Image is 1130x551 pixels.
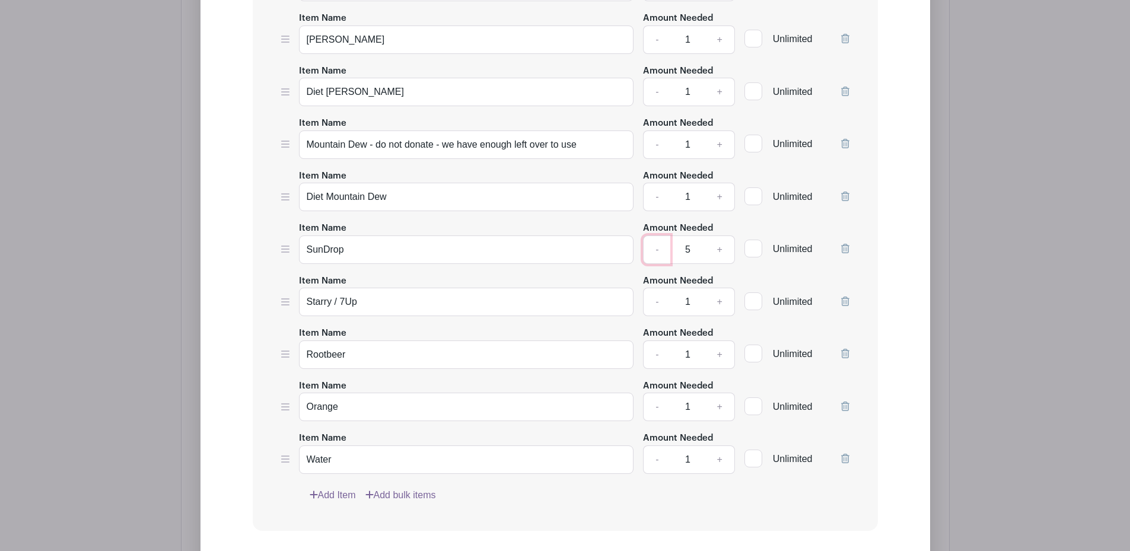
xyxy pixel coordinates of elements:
[643,78,670,106] a: -
[773,349,813,359] span: Unlimited
[299,183,634,211] input: e.g. Snacks or Check-in Attendees
[643,445,670,474] a: -
[705,78,734,106] a: +
[773,454,813,464] span: Unlimited
[299,130,634,159] input: e.g. Snacks or Check-in Attendees
[643,170,713,183] label: Amount Needed
[643,183,670,211] a: -
[643,130,670,159] a: -
[773,402,813,412] span: Unlimited
[299,393,634,421] input: e.g. Snacks or Check-in Attendees
[643,288,670,316] a: -
[643,380,713,393] label: Amount Needed
[773,87,813,97] span: Unlimited
[643,235,670,264] a: -
[773,192,813,202] span: Unlimited
[773,244,813,254] span: Unlimited
[705,445,734,474] a: +
[773,297,813,307] span: Unlimited
[299,12,346,26] label: Item Name
[643,65,713,78] label: Amount Needed
[705,26,734,54] a: +
[705,183,734,211] a: +
[299,327,346,340] label: Item Name
[299,432,346,445] label: Item Name
[299,65,346,78] label: Item Name
[310,488,356,502] a: Add Item
[643,340,670,369] a: -
[299,275,346,288] label: Item Name
[773,34,813,44] span: Unlimited
[299,170,346,183] label: Item Name
[299,380,346,393] label: Item Name
[643,393,670,421] a: -
[299,78,634,106] input: e.g. Snacks or Check-in Attendees
[299,445,634,474] input: e.g. Snacks or Check-in Attendees
[705,288,734,316] a: +
[643,275,713,288] label: Amount Needed
[365,488,436,502] a: Add bulk items
[643,432,713,445] label: Amount Needed
[299,117,346,130] label: Item Name
[643,26,670,54] a: -
[705,340,734,369] a: +
[705,235,734,264] a: +
[299,288,634,316] input: e.g. Snacks or Check-in Attendees
[299,235,634,264] input: e.g. Snacks or Check-in Attendees
[643,327,713,340] label: Amount Needed
[643,12,713,26] label: Amount Needed
[299,222,346,235] label: Item Name
[705,130,734,159] a: +
[643,222,713,235] label: Amount Needed
[705,393,734,421] a: +
[773,139,813,149] span: Unlimited
[299,26,634,54] input: e.g. Snacks or Check-in Attendees
[299,340,634,369] input: e.g. Snacks or Check-in Attendees
[643,117,713,130] label: Amount Needed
